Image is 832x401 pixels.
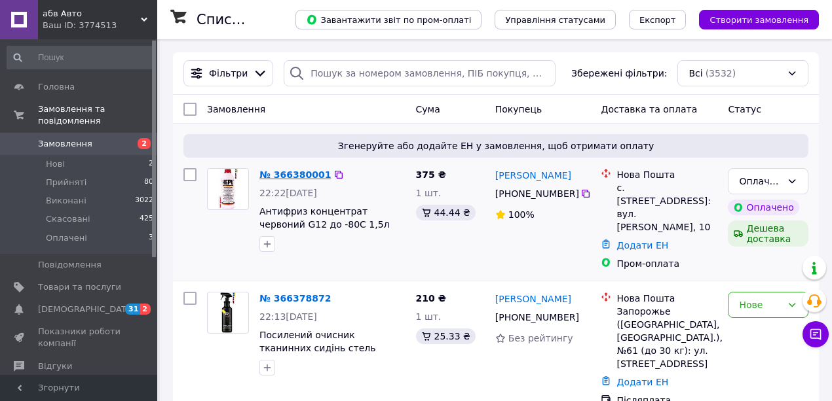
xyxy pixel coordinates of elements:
[416,311,442,322] span: 1 шт.
[629,10,687,29] button: Експорт
[144,177,153,188] span: 80
[728,104,761,114] span: Статус
[259,206,390,243] a: Антифриз концентрат червоний G12 до -80С 1,5л Hepu P999 G12
[207,168,249,210] a: Фото товару
[43,8,141,20] span: абв Авто
[7,46,155,69] input: Пошук
[416,328,476,344] div: 25.33 ₴
[140,213,153,225] span: 425
[135,195,153,207] span: 3022
[46,232,87,244] span: Оплачені
[197,12,330,27] h1: Список замовлень
[38,138,92,150] span: Замовлення
[739,298,782,312] div: Нове
[38,81,75,93] span: Головна
[209,67,248,80] span: Фільтри
[46,213,90,225] span: Скасовані
[416,104,440,114] span: Cума
[616,240,668,251] a: Додати ЕН
[207,292,249,334] a: Фото товару
[616,181,717,234] div: с. [STREET_ADDRESS]: вул. [PERSON_NAME], 10
[706,68,736,78] span: (3532)
[416,188,442,198] span: 1 шт.
[259,330,400,379] a: Посилений очисник тканинних сидінь стель оббивки та килимів (рідкий) авто 1л K2 VELOR PRO D5031
[149,232,153,244] span: 3
[259,169,331,180] a: № 366380001
[189,139,803,152] span: Згенеруйте або додайте ЕН у замовлення, щоб отримати оплату
[616,305,717,370] div: Запорожье ([GEOGRAPHIC_DATA], [GEOGRAPHIC_DATA].), №61 (до 30 кг): ул. [STREET_ADDRESS]
[38,103,157,127] span: Замовлення та повідомлення
[616,168,717,181] div: Нова Пошта
[616,292,717,305] div: Нова Пошта
[259,293,331,304] a: № 366378872
[416,169,446,180] span: 375 ₴
[38,360,72,372] span: Відгуки
[284,60,556,86] input: Пошук за номером замовлення, ПІБ покупця, номером телефону, Email, номером накладної
[571,67,667,80] span: Збережені фільтри:
[728,200,799,215] div: Оплачено
[259,188,317,198] span: 22:22[DATE]
[686,14,819,24] a: Створити замовлення
[495,292,571,305] a: [PERSON_NAME]
[416,205,476,220] div: 44.44 ₴
[728,220,808,247] div: Дешева доставка
[259,311,317,322] span: 22:13[DATE]
[601,104,697,114] span: Доставка та оплата
[220,292,236,333] img: Фото товару
[46,177,86,188] span: Прийняті
[207,104,265,114] span: Замовлення
[493,184,580,203] div: [PHONE_NUMBER]
[218,169,238,209] img: Фото товару
[43,20,157,31] div: Ваш ID: 3774513
[416,293,446,304] span: 210 ₴
[739,174,782,188] div: Оплачено
[508,209,535,220] span: 100%
[699,10,819,29] button: Створити замовлення
[138,138,151,149] span: 2
[140,304,151,315] span: 2
[709,15,808,25] span: Створити замовлення
[616,377,668,387] a: Додати ЕН
[38,304,135,315] span: [DEMOGRAPHIC_DATA]
[38,281,121,293] span: Товари та послуги
[493,308,580,326] div: [PHONE_NUMBER]
[505,15,605,25] span: Управління статусами
[803,321,829,347] button: Чат з покупцем
[689,67,702,80] span: Всі
[495,104,542,114] span: Покупець
[125,304,140,315] span: 31
[306,14,471,26] span: Завантажити звіт по пром-оплаті
[495,169,571,182] a: [PERSON_NAME]
[46,195,86,207] span: Виконані
[639,15,676,25] span: Експорт
[616,257,717,270] div: Пром-оплата
[38,259,102,271] span: Повідомлення
[495,10,616,29] button: Управління статусами
[508,333,573,343] span: Без рейтингу
[38,326,121,349] span: Показники роботи компанії
[295,10,482,29] button: Завантажити звіт по пром-оплаті
[149,158,153,170] span: 2
[46,158,65,170] span: Нові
